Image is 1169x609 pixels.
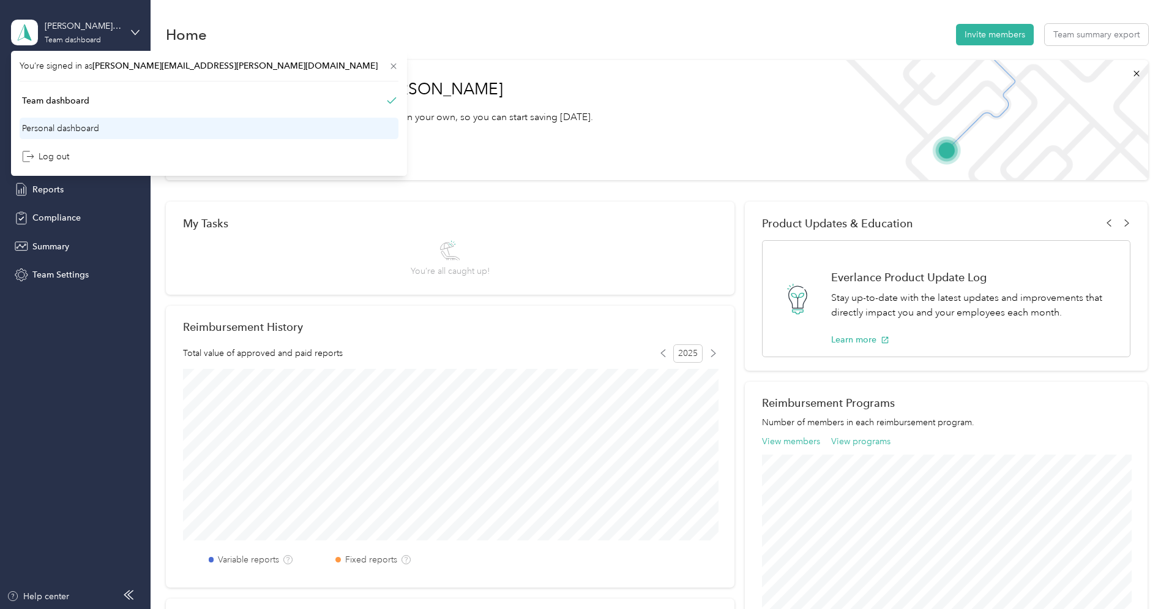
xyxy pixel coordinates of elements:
[183,347,343,360] span: Total value of approved and paid reports
[32,211,81,224] span: Compliance
[762,396,1130,409] h2: Reimbursement Programs
[7,590,69,603] button: Help center
[831,333,889,346] button: Learn more
[218,553,279,566] label: Variable reports
[32,240,69,253] span: Summary
[92,61,378,71] span: [PERSON_NAME][EMAIL_ADDRESS][PERSON_NAME][DOMAIN_NAME]
[834,60,1148,180] img: Welcome to everlance
[183,320,303,333] h2: Reimbursement History
[45,20,121,32] div: [PERSON_NAME][EMAIL_ADDRESS][PERSON_NAME][DOMAIN_NAME]
[831,435,891,448] button: View programs
[32,183,64,196] span: Reports
[762,416,1130,429] p: Number of members in each reimbursement program.
[45,37,101,44] div: Team dashboard
[1045,24,1148,45] button: Team summary export
[183,217,717,230] div: My Tasks
[22,122,99,135] div: Personal dashboard
[32,268,89,281] span: Team Settings
[345,553,397,566] label: Fixed reports
[673,344,703,363] span: 2025
[22,94,89,107] div: Team dashboard
[1100,540,1169,609] iframe: Everlance-gr Chat Button Frame
[831,290,1117,320] p: Stay up-to-date with the latest updates and improvements that directly impact you and your employ...
[411,265,490,278] span: You’re all caught up!
[22,150,69,163] div: Log out
[956,24,1034,45] button: Invite members
[166,28,207,41] h1: Home
[762,217,913,230] span: Product Updates & Education
[762,435,820,448] button: View members
[831,271,1117,284] h1: Everlance Product Update Log
[20,59,398,72] span: You’re signed in as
